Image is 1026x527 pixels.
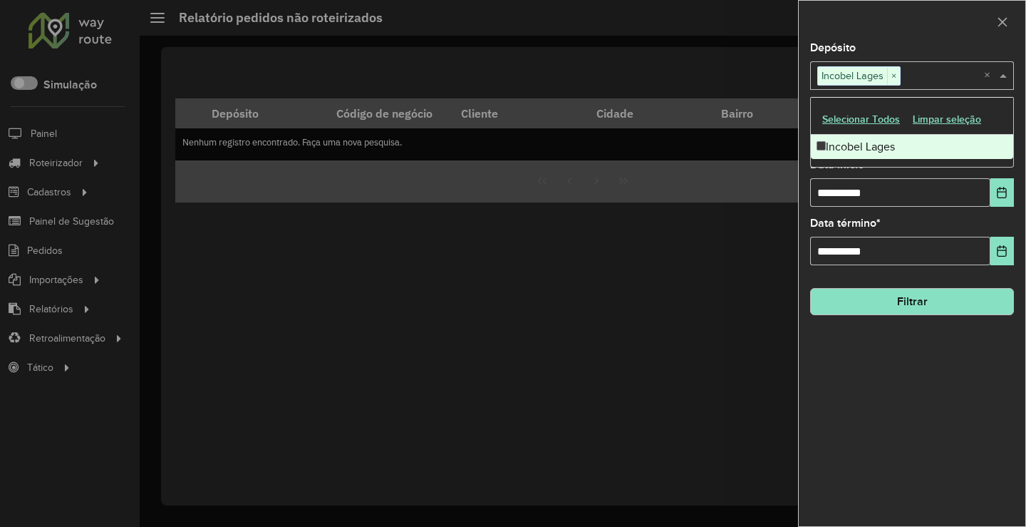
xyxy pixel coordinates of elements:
button: Choose Date [990,237,1014,265]
button: Filtrar [810,288,1014,315]
label: Depósito [810,39,856,56]
span: Incobel Lages [818,67,887,84]
div: Incobel Lages [811,135,1013,159]
ng-dropdown-panel: Options list [810,97,1014,168]
button: Limpar seleção [906,108,988,131]
button: Selecionar Todos [816,108,906,131]
span: Clear all [984,67,996,84]
span: × [887,68,900,85]
button: Choose Date [990,178,1014,207]
label: Data término [810,215,881,232]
